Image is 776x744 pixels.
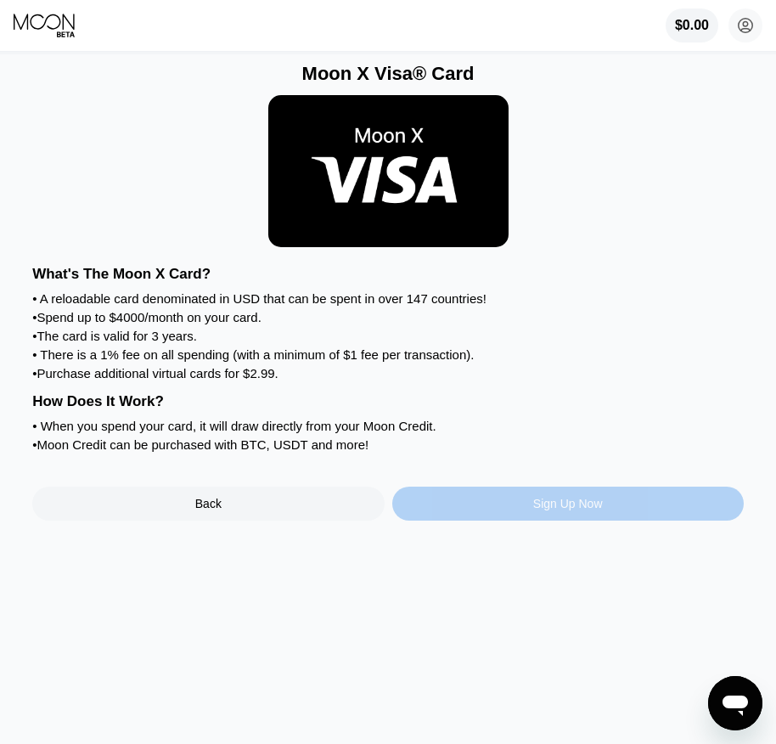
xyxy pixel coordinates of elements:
[195,497,222,510] div: Back
[32,437,744,452] div: • Moon Credit can be purchased with BTC, USDT and more!
[32,393,744,410] div: How Does It Work?
[32,366,744,380] div: • Purchase additional virtual cards for $2.99.
[32,291,744,306] div: • A reloadable card denominated in USD that can be spent in over 147 countries!
[32,347,744,362] div: • There is a 1% fee on all spending (with a minimum of $1 fee per transaction).
[533,497,603,510] div: Sign Up Now
[666,8,718,42] div: $0.00
[32,63,744,85] div: Moon X Visa® Card
[392,487,744,521] div: Sign Up Now
[32,419,744,433] div: • When you spend your card, it will draw directly from your Moon Credit.
[32,266,744,283] div: What's The Moon X Card?
[32,310,744,324] div: • Spend up to $4000/month on your card.
[708,676,762,730] iframe: Button to launch messaging window
[32,329,744,343] div: • The card is valid for 3 years.
[32,487,384,521] div: Back
[675,18,709,33] div: $0.00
